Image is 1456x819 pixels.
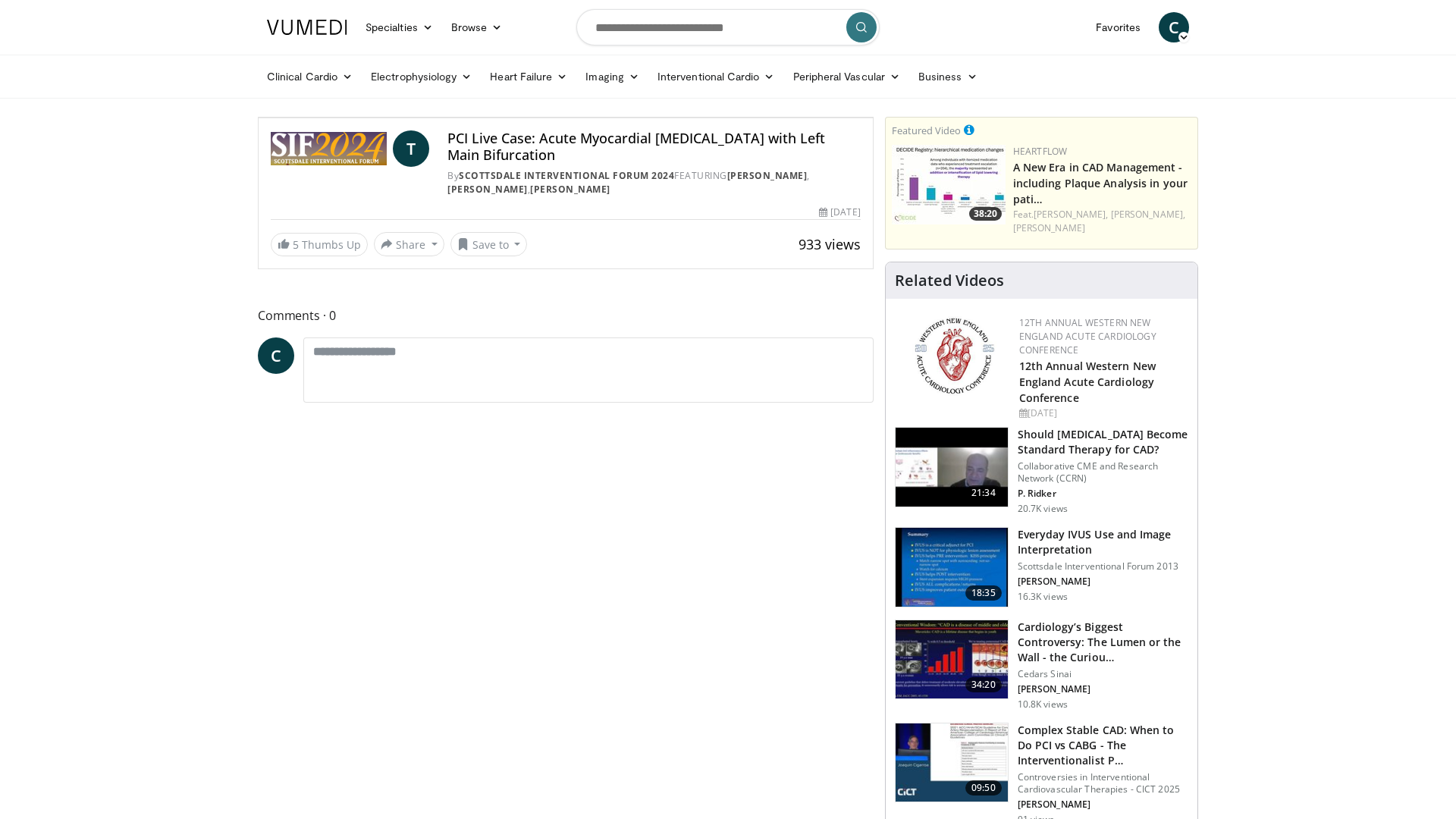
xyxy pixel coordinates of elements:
h3: Cardiology’s Biggest Controversy: The Lumen or the Wall - the Curiou… [1018,620,1188,665]
p: Scottsdale Interventional Forum 2013 [1018,560,1188,573]
button: Save to [450,232,528,256]
input: Search topics, interventions [576,9,880,45]
span: 38:20 [969,207,1002,221]
p: Collaborative CME and Research Network (CCRN) [1018,460,1188,485]
span: 933 views [799,235,861,253]
small: Featured Video [892,124,961,137]
img: VuMedi Logo [267,20,347,35]
p: Cedars Sinai [1018,668,1188,680]
a: A New Era in CAD Management - including Plaque Analysis in your pati… [1013,160,1188,206]
a: Heart Failure [481,61,576,92]
p: [PERSON_NAME] [1018,576,1188,588]
p: Controversies in Interventional Cardiovascular Therapies - CICT 2025 [1018,771,1188,795]
span: Comments 0 [258,306,874,325]
a: C [1159,12,1189,42]
h3: Should [MEDICAL_DATA] Become Standard Therapy for CAD? [1018,427,1188,457]
div: [DATE] [819,206,860,219]
a: Favorites [1087,12,1150,42]
p: [PERSON_NAME] [1018,799,1188,811]
a: [PERSON_NAME], [1111,208,1185,221]
span: 09:50 [965,780,1002,795]
a: 18:35 Everyday IVUS Use and Image Interpretation Scottsdale Interventional Forum 2013 [PERSON_NAM... [895,527,1188,607]
span: 34:20 [965,677,1002,692]
a: 12th Annual Western New England Acute Cardiology Conference [1019,359,1156,405]
img: Scottsdale Interventional Forum 2024 [271,130,387,167]
div: Feat. [1013,208,1191,235]
h3: Complex Stable CAD: When to Do PCI vs CABG - The Interventionalist P… [1018,723,1188,768]
span: 21:34 [965,485,1002,500]
a: Electrophysiology [362,61,481,92]
a: [PERSON_NAME] [447,183,528,196]
img: d453240d-5894-4336-be61-abca2891f366.150x105_q85_crop-smart_upscale.jpg [896,620,1008,699]
p: P. Ridker [1018,488,1188,500]
h4: Related Videos [895,271,1004,290]
a: Heartflow [1013,145,1068,158]
a: [PERSON_NAME], [1034,208,1108,221]
a: 34:20 Cardiology’s Biggest Controversy: The Lumen or the Wall - the Curiou… Cedars Sinai [PERSON_... [895,620,1188,711]
a: 12th Annual Western New England Acute Cardiology Conference [1019,316,1156,356]
img: dTBemQywLidgNXR34xMDoxOjA4MTsiGN.150x105_q85_crop-smart_upscale.jpg [896,528,1008,607]
p: 16.3K views [1018,591,1068,603]
a: Specialties [356,12,442,42]
span: 18:35 [965,585,1002,601]
a: Scottsdale Interventional Forum 2024 [459,169,674,182]
a: 5 Thumbs Up [271,233,368,256]
a: 21:34 Should [MEDICAL_DATA] Become Standard Therapy for CAD? Collaborative CME and Research Netwo... [895,427,1188,515]
h3: Everyday IVUS Use and Image Interpretation [1018,527,1188,557]
h4: PCI Live Case: Acute Myocardial [MEDICAL_DATA] with Left Main Bifurcation [447,130,860,163]
div: By FEATURING , , [447,169,860,196]
a: 38:20 [892,145,1006,224]
a: Imaging [576,61,648,92]
img: 738d0e2d-290f-4d89-8861-908fb8b721dc.150x105_q85_crop-smart_upscale.jpg [892,145,1006,224]
p: 20.7K views [1018,503,1068,515]
a: Peripheral Vascular [784,61,909,92]
a: C [258,337,294,374]
a: Clinical Cardio [258,61,362,92]
a: [PERSON_NAME] [1013,221,1085,234]
img: eb63832d-2f75-457d-8c1a-bbdc90eb409c.150x105_q85_crop-smart_upscale.jpg [896,428,1008,507]
p: 10.8K views [1018,698,1068,711]
img: 0954f259-7907-4053-a817-32a96463ecc8.png.150x105_q85_autocrop_double_scale_upscale_version-0.2.png [912,316,996,396]
a: [PERSON_NAME] [727,169,808,182]
a: Interventional Cardio [648,61,784,92]
a: [PERSON_NAME] [530,183,610,196]
video-js: Video Player [259,118,873,118]
a: Browse [442,12,512,42]
a: T [393,130,429,167]
div: [DATE] [1019,406,1185,420]
button: Share [374,232,444,256]
p: [PERSON_NAME] [1018,683,1188,695]
span: 5 [293,237,299,252]
img: 82c57d68-c47c-48c9-9839-2413b7dd3155.150x105_q85_crop-smart_upscale.jpg [896,723,1008,802]
a: Business [909,61,987,92]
